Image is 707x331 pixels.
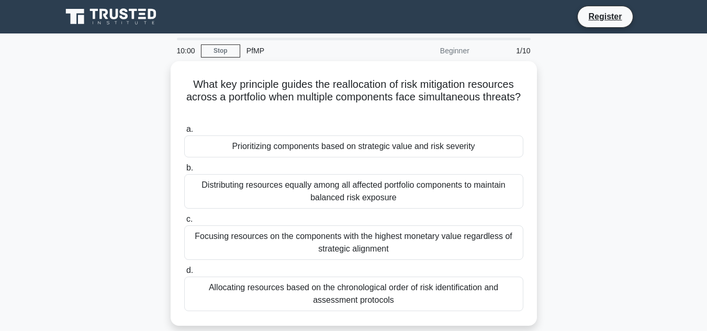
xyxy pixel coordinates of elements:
[186,214,193,223] span: c.
[476,40,537,61] div: 1/10
[184,225,523,260] div: Focusing resources on the components with the highest monetary value regardless of strategic alig...
[184,277,523,311] div: Allocating resources based on the chronological order of risk identification and assessment proto...
[183,78,524,117] h5: What key principle guides the reallocation of risk mitigation resources across a portfolio when m...
[171,40,201,61] div: 10:00
[184,174,523,209] div: Distributing resources equally among all affected portfolio components to maintain balanced risk ...
[184,135,523,157] div: Prioritizing components based on strategic value and risk severity
[201,44,240,58] a: Stop
[186,124,193,133] span: a.
[582,10,628,23] a: Register
[186,163,193,172] span: b.
[186,266,193,275] span: d.
[240,40,384,61] div: PfMP
[384,40,476,61] div: Beginner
